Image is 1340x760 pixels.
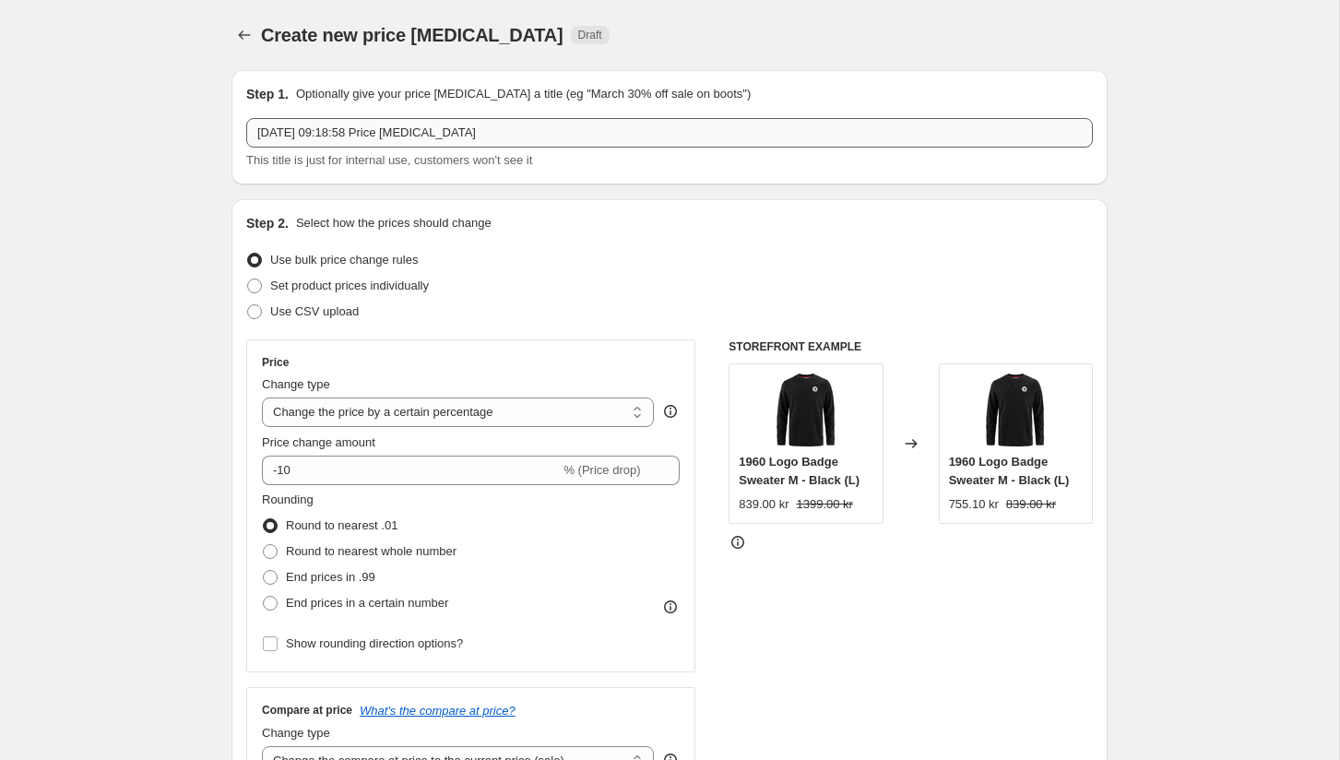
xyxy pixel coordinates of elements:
[270,304,359,318] span: Use CSV upload
[286,518,397,532] span: Round to nearest .01
[262,456,560,485] input: -15
[296,214,492,232] p: Select how the prices should change
[286,570,375,584] span: End prices in .99
[270,253,418,267] span: Use bulk price change rules
[262,435,375,449] span: Price change amount
[769,374,843,447] img: 1960_logo_badge_sweater_m_87163-550_a_main_fjr_80x.jpg
[360,704,516,718] button: What's the compare at price?
[796,495,852,514] strike: 1399.00 kr
[296,85,751,103] p: Optionally give your price [MEDICAL_DATA] a title (eg "March 30% off sale on boots")
[246,214,289,232] h2: Step 2.
[563,463,640,477] span: % (Price drop)
[286,636,463,650] span: Show rounding direction options?
[286,596,448,610] span: End prices in a certain number
[262,726,330,740] span: Change type
[978,374,1052,447] img: 1960_logo_badge_sweater_m_87163-550_a_main_fjr_80x.jpg
[578,28,602,42] span: Draft
[949,455,1070,487] span: 1960 Logo Badge Sweater M - Black (L)
[739,455,860,487] span: 1960 Logo Badge Sweater M - Black (L)
[262,493,314,506] span: Rounding
[262,703,352,718] h3: Compare at price
[729,339,1093,354] h6: STOREFRONT EXAMPLE
[262,355,289,370] h3: Price
[246,153,532,167] span: This title is just for internal use, customers won't see it
[246,85,289,103] h2: Step 1.
[231,22,257,48] button: Price change jobs
[262,377,330,391] span: Change type
[949,495,999,514] div: 755.10 kr
[246,118,1093,148] input: 30% off holiday sale
[1006,495,1056,514] strike: 839.00 kr
[286,544,457,558] span: Round to nearest whole number
[270,279,429,292] span: Set product prices individually
[739,495,789,514] div: 839.00 kr
[661,402,680,421] div: help
[261,25,563,45] span: Create new price [MEDICAL_DATA]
